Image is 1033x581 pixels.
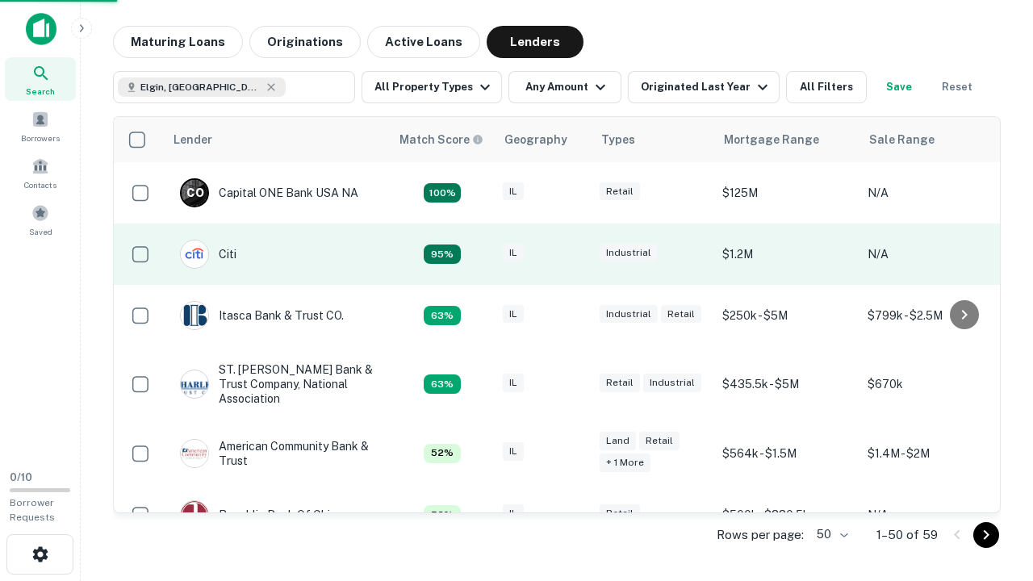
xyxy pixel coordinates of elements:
[10,497,55,523] span: Borrower Requests
[10,471,32,483] span: 0 / 10
[717,525,804,545] p: Rows per page:
[399,131,480,148] h6: Match Score
[180,240,236,269] div: Citi
[810,523,851,546] div: 50
[503,374,524,392] div: IL
[424,306,461,325] div: Capitalize uses an advanced AI algorithm to match your search with the best lender. The match sco...
[714,423,859,484] td: $564k - $1.5M
[503,442,524,461] div: IL
[113,26,243,58] button: Maturing Loans
[424,444,461,463] div: Capitalize uses an advanced AI algorithm to match your search with the best lender. The match sco...
[600,305,658,324] div: Industrial
[26,85,55,98] span: Search
[390,117,495,162] th: Capitalize uses an advanced AI algorithm to match your search with the best lender. The match sco...
[186,185,203,202] p: C O
[859,117,1005,162] th: Sale Range
[600,244,658,262] div: Industrial
[249,26,361,58] button: Originations
[24,178,56,191] span: Contacts
[424,374,461,394] div: Capitalize uses an advanced AI algorithm to match your search with the best lender. The match sco...
[424,245,461,264] div: Capitalize uses an advanced AI algorithm to match your search with the best lender. The match sco...
[641,77,772,97] div: Originated Last Year
[661,305,701,324] div: Retail
[859,285,1005,346] td: $799k - $2.5M
[724,130,819,149] div: Mortgage Range
[399,131,483,148] div: Capitalize uses an advanced AI algorithm to match your search with the best lender. The match sco...
[600,454,650,472] div: + 1 more
[876,525,938,545] p: 1–50 of 59
[600,182,640,201] div: Retail
[859,484,1005,545] td: N/A
[503,305,524,324] div: IL
[180,178,358,207] div: Capital ONE Bank USA NA
[487,26,583,58] button: Lenders
[601,130,635,149] div: Types
[424,183,461,203] div: Capitalize uses an advanced AI algorithm to match your search with the best lender. The match sco...
[859,224,1005,285] td: N/A
[424,505,461,525] div: Capitalize uses an advanced AI algorithm to match your search with the best lender. The match sco...
[21,132,60,144] span: Borrowers
[26,13,56,45] img: capitalize-icon.png
[174,130,212,149] div: Lender
[714,346,859,423] td: $435.5k - $5M
[181,240,208,268] img: picture
[859,346,1005,423] td: $670k
[973,522,999,548] button: Go to next page
[367,26,480,58] button: Active Loans
[600,374,640,392] div: Retail
[714,484,859,545] td: $500k - $880.5k
[164,117,390,162] th: Lender
[931,71,983,103] button: Reset
[714,285,859,346] td: $250k - $5M
[29,225,52,238] span: Saved
[181,501,208,529] img: picture
[859,423,1005,484] td: $1.4M - $2M
[180,439,374,468] div: American Community Bank & Trust
[5,57,76,101] a: Search
[180,500,357,529] div: Republic Bank Of Chicago
[5,151,76,194] a: Contacts
[859,162,1005,224] td: N/A
[869,130,935,149] div: Sale Range
[181,440,208,467] img: picture
[600,432,636,450] div: Land
[643,374,701,392] div: Industrial
[714,117,859,162] th: Mortgage Range
[180,301,344,330] div: Itasca Bank & Trust CO.
[639,432,680,450] div: Retail
[503,244,524,262] div: IL
[180,362,374,407] div: ST. [PERSON_NAME] Bank & Trust Company, National Association
[628,71,780,103] button: Originated Last Year
[495,117,592,162] th: Geography
[504,130,567,149] div: Geography
[362,71,502,103] button: All Property Types
[873,71,925,103] button: Save your search to get updates of matches that match your search criteria.
[714,162,859,224] td: $125M
[181,302,208,329] img: picture
[181,370,208,398] img: picture
[503,504,524,523] div: IL
[5,198,76,241] a: Saved
[592,117,714,162] th: Types
[140,80,261,94] span: Elgin, [GEOGRAPHIC_DATA], [GEOGRAPHIC_DATA]
[600,504,640,523] div: Retail
[952,452,1033,529] iframe: Chat Widget
[714,224,859,285] td: $1.2M
[503,182,524,201] div: IL
[5,104,76,148] a: Borrowers
[786,71,867,103] button: All Filters
[508,71,621,103] button: Any Amount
